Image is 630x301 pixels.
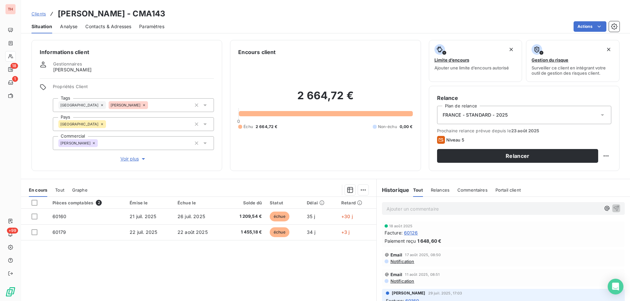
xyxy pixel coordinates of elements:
[390,252,403,257] span: Email
[5,77,15,88] a: 1
[229,200,262,205] div: Solde dû
[341,200,372,205] div: Retard
[178,200,221,205] div: Échue le
[511,128,539,133] span: 23 août 2025
[52,200,122,206] div: Pièces comptables
[437,128,611,133] span: Prochaine relance prévue depuis le
[52,214,67,219] span: 60160
[178,214,205,219] span: 26 juil. 2025
[428,291,462,295] span: 29 juil. 2025, 17:03
[60,141,91,145] span: [PERSON_NAME]
[106,121,111,127] input: Ajouter une valeur
[446,137,464,142] span: Niveau 5
[130,200,170,205] div: Émise le
[31,11,46,16] span: Clients
[60,103,99,107] span: [GEOGRAPHIC_DATA]
[389,224,413,228] span: 18 août 2025
[390,259,414,264] span: Notification
[390,272,403,277] span: Email
[437,94,611,102] h6: Relance
[434,65,509,70] span: Ajouter une limite d’encours autorisé
[229,213,262,220] span: 1 209,54 €
[270,227,289,237] span: échue
[5,64,15,75] a: 18
[574,21,606,32] button: Actions
[5,4,16,14] div: TH
[307,200,333,205] div: Délai
[178,229,208,235] span: 22 août 2025
[404,229,418,236] span: 60126
[341,214,353,219] span: +30 j
[532,65,614,76] span: Surveiller ce client en intégrant votre outil de gestion des risques client.
[437,149,598,163] button: Relancer
[29,187,47,193] span: En cours
[390,278,414,284] span: Notification
[377,186,409,194] h6: Historique
[40,48,214,56] h6: Informations client
[5,287,16,297] img: Logo LeanPay
[53,84,214,93] span: Propriétés Client
[405,253,441,257] span: 17 août 2025, 08:50
[96,200,102,206] span: 2
[341,229,350,235] span: +3 j
[400,124,413,130] span: 0,00 €
[385,237,416,244] span: Paiement reçu
[270,200,299,205] div: Statut
[532,57,568,63] span: Gestion du risque
[53,66,92,73] span: [PERSON_NAME]
[130,229,157,235] span: 22 juil. 2025
[53,155,214,162] button: Voir plus
[7,228,18,234] span: +99
[495,187,521,193] span: Portail client
[120,156,147,162] span: Voir plus
[60,122,99,126] span: [GEOGRAPHIC_DATA]
[58,8,165,20] h3: [PERSON_NAME] - CMA143
[31,10,46,17] a: Clients
[72,187,88,193] span: Graphe
[378,124,397,130] span: Non-échu
[238,89,412,109] h2: 2 664,72 €
[53,61,82,66] span: Gestionnaires
[52,229,66,235] span: 60179
[392,290,426,296] span: [PERSON_NAME]
[31,23,52,30] span: Situation
[443,112,508,118] span: FRANCE - STANDARD - 2025
[608,279,623,294] div: Open Intercom Messenger
[229,229,262,235] span: 1 455,18 €
[307,229,315,235] span: 34 j
[10,63,18,69] span: 18
[417,237,442,244] span: 1 648,60 €
[270,212,289,221] span: échue
[12,76,18,82] span: 1
[256,124,278,130] span: 2 664,72 €
[429,40,522,82] button: Limite d’encoursAjouter une limite d’encours autorisé
[431,187,450,193] span: Relances
[139,23,164,30] span: Paramètres
[130,214,156,219] span: 21 juil. 2025
[405,273,440,276] span: 11 août 2025, 08:51
[413,187,423,193] span: Tout
[55,187,64,193] span: Tout
[237,119,240,124] span: 0
[434,57,469,63] span: Limite d’encours
[307,214,315,219] span: 35 j
[457,187,488,193] span: Commentaires
[85,23,131,30] span: Contacts & Adresses
[60,23,77,30] span: Analyse
[526,40,619,82] button: Gestion du risqueSurveiller ce client en intégrant votre outil de gestion des risques client.
[385,229,403,236] span: Facture :
[98,140,103,146] input: Ajouter une valeur
[111,103,141,107] span: [PERSON_NAME]
[243,124,253,130] span: Échu
[148,102,153,108] input: Ajouter une valeur
[238,48,276,56] h6: Encours client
